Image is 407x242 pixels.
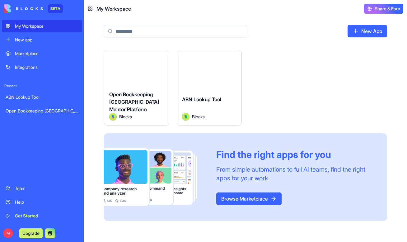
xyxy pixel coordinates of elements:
[192,113,205,120] span: Blocks
[2,47,82,60] a: Marketplace
[216,165,372,183] div: From simple automations to full AI teams, find the right apps for your work
[15,50,78,57] div: Marketplace
[2,34,82,46] a: New app
[15,185,78,192] div: Team
[182,96,221,102] span: ABN Lookup Tool
[216,149,372,160] div: Find the right apps for you
[2,61,82,74] a: Integrations
[6,108,78,114] div: Open Bookkeeping [GEOGRAPHIC_DATA] Mentor Platform
[119,113,132,120] span: Blocks
[15,199,78,205] div: Help
[177,50,242,126] a: ABN Lookup ToolAvatarBlocks
[104,50,169,126] a: Open Bookkeeping [GEOGRAPHIC_DATA] Mentor PlatformAvatarBlocks
[4,4,63,13] a: BETA
[15,37,78,43] div: New app
[2,83,82,88] span: Recent
[2,196,82,208] a: Help
[375,6,400,12] span: Share & Earn
[2,210,82,222] a: Get Started
[104,148,206,206] img: Frame_181_egmpey.png
[109,113,117,121] img: Avatar
[6,94,78,100] div: ABN Lookup Tool
[2,182,82,195] a: Team
[182,113,189,121] img: Avatar
[15,23,78,29] div: My Workspace
[364,4,403,14] button: Share & Earn
[96,5,131,12] span: My Workspace
[348,25,387,37] a: New App
[2,91,82,103] a: ABN Lookup Tool
[216,192,282,205] a: Browse Marketplace
[3,228,13,238] span: M
[2,105,82,117] a: Open Bookkeeping [GEOGRAPHIC_DATA] Mentor Platform
[109,91,159,112] span: Open Bookkeeping [GEOGRAPHIC_DATA] Mentor Platform
[15,213,78,219] div: Get Started
[15,64,78,70] div: Integrations
[48,4,63,13] div: BETA
[19,228,43,238] button: Upgrade
[2,20,82,32] a: My Workspace
[19,230,43,236] a: Upgrade
[4,4,43,13] img: logo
